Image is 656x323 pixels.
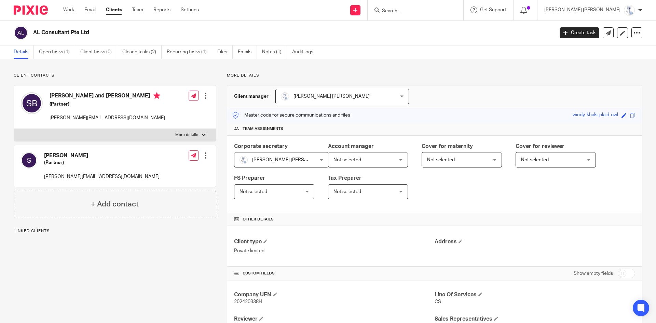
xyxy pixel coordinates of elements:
h4: CUSTOM FIELDS [234,271,435,276]
img: svg%3E [21,92,43,114]
p: [PERSON_NAME][EMAIL_ADDRESS][DOMAIN_NAME] [50,115,165,121]
h4: [PERSON_NAME] and [PERSON_NAME] [50,92,165,101]
img: images.jfif [281,92,289,100]
img: Pixie [14,5,48,15]
img: svg%3E [21,152,37,169]
a: Notes (1) [262,45,287,59]
span: [PERSON_NAME] [PERSON_NAME] [293,94,370,99]
h5: (Partner) [44,159,160,166]
a: Create task [560,27,599,38]
h4: Sales Representatives [435,315,635,323]
span: Account manager [328,144,374,149]
p: Client contacts [14,73,216,78]
h5: (Partner) [50,101,165,108]
p: Master code for secure communications and files [232,112,350,119]
a: Recurring tasks (1) [167,45,212,59]
a: Emails [238,45,257,59]
span: 202420338H [234,299,262,304]
a: Audit logs [292,45,318,59]
span: Cover for reviewer [516,144,564,149]
span: FS Preparer [234,175,265,181]
a: Email [84,6,96,13]
span: CS [435,299,441,304]
input: Search [381,8,443,14]
h4: Reviewer [234,315,435,323]
span: Team assignments [243,126,283,132]
a: Settings [181,6,199,13]
h4: Client type [234,238,435,245]
h4: Address [435,238,635,245]
span: Other details [243,217,274,222]
a: Team [132,6,143,13]
div: windy-khaki-plaid-owl [573,111,618,119]
h2: AL Consultant Pte Ltd [33,29,446,36]
a: Reports [153,6,170,13]
span: Not selected [521,158,549,162]
a: Clients [106,6,122,13]
img: images.jfif [240,156,248,164]
a: Open tasks (1) [39,45,75,59]
p: Linked clients [14,228,216,234]
a: Work [63,6,74,13]
a: Closed tasks (2) [122,45,162,59]
p: [PERSON_NAME][EMAIL_ADDRESS][DOMAIN_NAME] [44,173,160,180]
h4: Company UEN [234,291,435,298]
span: Not selected [427,158,455,162]
span: Not selected [240,189,267,194]
span: Get Support [480,8,506,12]
p: More details [227,73,642,78]
p: Private limited [234,247,435,254]
span: Cover for maternity [422,144,473,149]
span: Tax Preparer [328,175,361,181]
span: Not selected [333,158,361,162]
p: More details [175,132,198,138]
h4: Line Of Services [435,291,635,298]
img: svg%3E [14,26,28,40]
h4: + Add contact [91,199,139,210]
a: Client tasks (0) [80,45,117,59]
span: Not selected [333,189,361,194]
label: Show empty fields [574,270,613,277]
h4: [PERSON_NAME] [44,152,160,159]
span: Corporate secretary [234,144,288,149]
a: Files [217,45,233,59]
h3: Client manager [234,93,269,100]
i: Primary [153,92,160,99]
a: Details [14,45,34,59]
p: [PERSON_NAME] [PERSON_NAME] [544,6,620,13]
span: [PERSON_NAME] [PERSON_NAME] [252,158,328,162]
img: images.jfif [624,5,635,16]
